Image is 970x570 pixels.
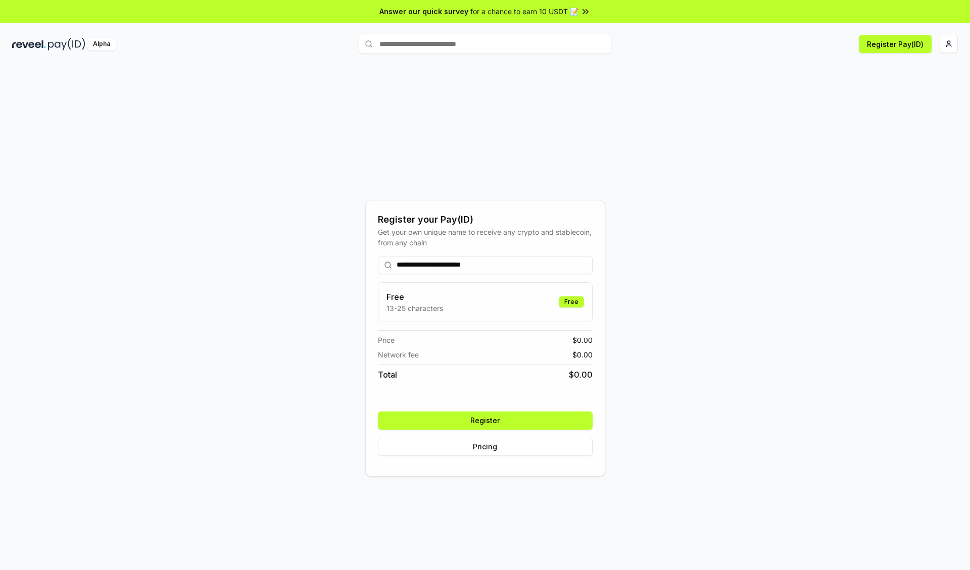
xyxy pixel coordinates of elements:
[572,335,593,345] span: $ 0.00
[48,38,85,50] img: pay_id
[378,227,593,248] div: Get your own unique name to receive any crypto and stablecoin, from any chain
[386,291,443,303] h3: Free
[379,6,468,17] span: Answer our quick survey
[87,38,116,50] div: Alpha
[572,349,593,360] span: $ 0.00
[859,35,932,53] button: Register Pay(ID)
[569,369,593,381] span: $ 0.00
[559,296,584,307] div: Free
[12,38,46,50] img: reveel_dark
[378,411,593,430] button: Register
[386,303,443,314] p: 13-25 characters
[378,349,419,360] span: Network fee
[378,335,395,345] span: Price
[470,6,578,17] span: for a chance to earn 10 USDT 📝
[378,213,593,227] div: Register your Pay(ID)
[378,438,593,456] button: Pricing
[378,369,397,381] span: Total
